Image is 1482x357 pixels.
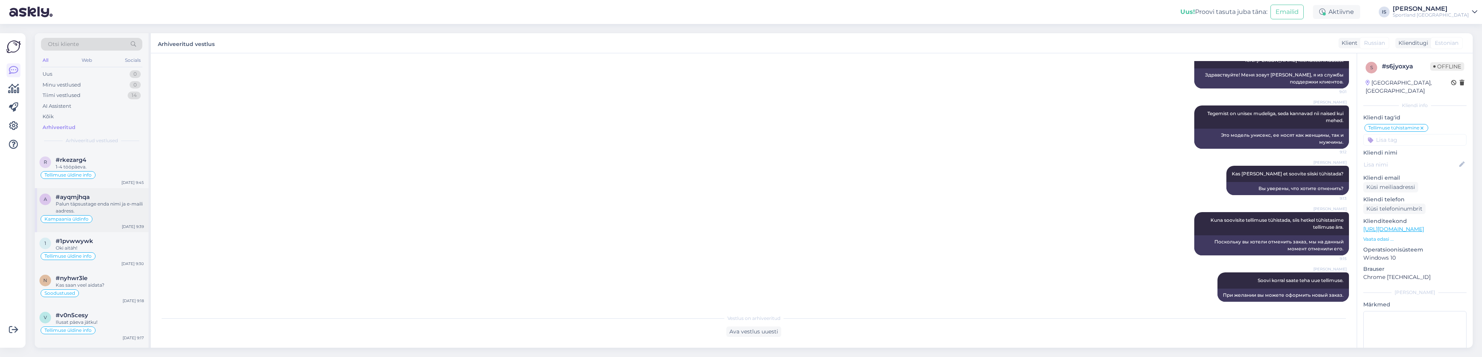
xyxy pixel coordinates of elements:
[1363,226,1424,233] a: [URL][DOMAIN_NAME]
[1366,79,1451,95] div: [GEOGRAPHIC_DATA], [GEOGRAPHIC_DATA]
[44,173,92,177] span: Tellimuse üldine info
[123,335,144,341] div: [DATE] 9:17
[1207,110,1345,123] span: Tegemist on unisex mudeliga, seda kannavad nii naised kui mehed.
[56,282,144,289] div: Kas saan veel aidata?
[1393,12,1469,18] div: Sportland [GEOGRAPHIC_DATA]
[44,328,92,333] span: Tellimuse üldine info
[1313,206,1347,212] span: [PERSON_NAME]
[1258,277,1344,283] span: Soovi korral saate teha uue tellimuse.
[44,314,47,320] span: v
[56,238,93,245] span: #1pvwwywk
[44,291,75,296] span: Soodustused
[1370,65,1373,70] span: s
[44,217,89,221] span: Kampaania üldinfo
[130,81,141,89] div: 0
[1393,6,1477,18] a: [PERSON_NAME]Sportland [GEOGRAPHIC_DATA]
[1382,62,1430,71] div: # s6jyoxya
[56,319,144,326] div: Ilusat päeva jätku!
[1180,8,1195,15] b: Uus!
[6,39,21,54] img: Askly Logo
[1368,126,1419,130] span: Tellimuse tühistamine
[1363,182,1418,192] div: Küsi meiliaadressi
[43,102,71,110] div: AI Assistent
[56,163,144,170] div: 1-4 tööpäeva.
[1393,6,1469,12] div: [PERSON_NAME]
[1379,7,1390,17] div: IS
[158,38,215,48] label: Arhiveeritud vestlus
[1363,289,1467,296] div: [PERSON_NAME]
[1318,195,1347,201] span: 9:13
[43,70,52,78] div: Uus
[1211,217,1345,230] span: Kuna soovisite tellimuse tühistada, siis hetkel tühistasime tellimuse ära.
[1363,204,1426,214] div: Küsi telefoninumbrit
[48,40,79,48] span: Otsi kliente
[1364,160,1458,169] input: Lisa nimi
[41,55,50,65] div: All
[727,315,780,322] span: Vestlus on arhiveeritud
[1364,39,1385,47] span: Russian
[44,159,47,165] span: r
[1363,246,1467,254] p: Operatsioonisüsteem
[130,70,141,78] div: 0
[1363,149,1467,157] p: Kliendi nimi
[80,55,94,65] div: Web
[1318,149,1347,155] span: 9:12
[123,298,144,304] div: [DATE] 9:18
[726,326,781,337] div: Ava vestlus uuesti
[56,194,90,201] span: #ayqmjhqa
[1430,62,1464,71] span: Offline
[1318,256,1347,262] span: 9:15
[1194,68,1349,88] div: Здравствуйте! Меня зовут [PERSON_NAME], я из службы поддержки клиентов.
[44,240,46,246] span: 1
[43,124,75,131] div: Arhiveeritud
[128,92,141,99] div: 14
[1363,195,1467,204] p: Kliendi telefon
[121,180,144,185] div: [DATE] 9:45
[123,55,142,65] div: Socials
[56,312,88,319] span: #v0n5cesy
[1217,289,1349,302] div: При желании вы можете оформить новый заказ.
[122,224,144,229] div: [DATE] 9:39
[1363,254,1467,262] p: Windows 10
[43,277,47,283] span: n
[1363,134,1467,146] input: Lisa tag
[56,156,86,163] span: #rkezarg4
[1363,301,1467,309] p: Märkmed
[1232,171,1344,177] span: Kas [PERSON_NAME] et soovite siiski tühistada?
[43,113,54,121] div: Kõik
[1363,174,1467,182] p: Kliendi email
[44,196,47,202] span: a
[1363,265,1467,273] p: Brauser
[66,137,118,144] span: Arhiveeritud vestlused
[1180,7,1267,17] div: Proovi tasuta juba täna:
[1313,99,1347,105] span: [PERSON_NAME]
[1318,302,1347,308] span: 9:15
[1363,217,1467,225] p: Klienditeekond
[1395,39,1428,47] div: Klienditugi
[121,261,144,267] div: [DATE] 9:30
[56,201,144,214] div: Palun täpsustage enda nimi ja e-maili aadress.
[1363,102,1467,109] div: Kliendi info
[1313,266,1347,272] span: [PERSON_NAME]
[1270,5,1304,19] button: Emailid
[1363,236,1467,243] p: Vaata edasi ...
[44,254,92,258] span: Tellimuse üldine info
[1339,39,1357,47] div: Klient
[1194,129,1349,149] div: Это модель унисекс, ее носят как женщины, так и мужчины.
[1435,39,1458,47] span: Estonian
[43,81,81,89] div: Minu vestlused
[1226,182,1349,195] div: Вы уверены, что хотите отменить?
[43,92,80,99] div: Tiimi vestlused
[1313,160,1347,165] span: [PERSON_NAME]
[1313,5,1360,19] div: Aktiivne
[1363,273,1467,281] p: Chrome [TECHNICAL_ID]
[1363,114,1467,122] p: Kliendi tag'id
[56,245,144,252] div: Oki aitäh!
[1318,89,1347,95] span: 9:01
[56,275,87,282] span: #nyhwr3le
[1194,235,1349,255] div: Поскольку вы хотели отменить заказ, мы на данный момент отменили его.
